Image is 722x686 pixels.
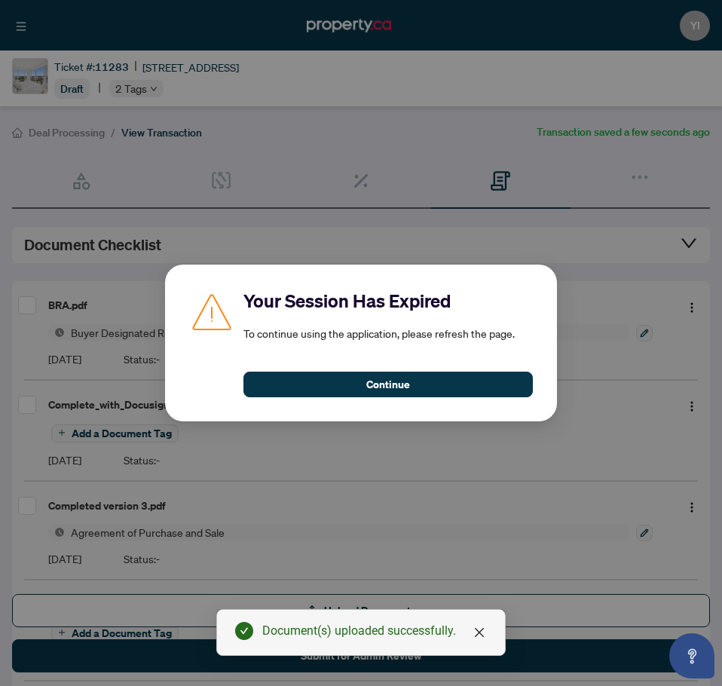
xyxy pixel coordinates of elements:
a: Close [471,624,488,641]
span: Continue [366,372,410,397]
div: To continue using the application, please refresh the page. [243,289,533,397]
button: Open asap [669,633,714,678]
span: check-circle [235,622,253,640]
img: Caution icon [189,289,234,334]
div: Document(s) uploaded successfully. [262,622,487,640]
span: close [473,626,485,639]
h2: Your Session Has Expired [243,289,533,313]
button: Continue [243,372,533,397]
